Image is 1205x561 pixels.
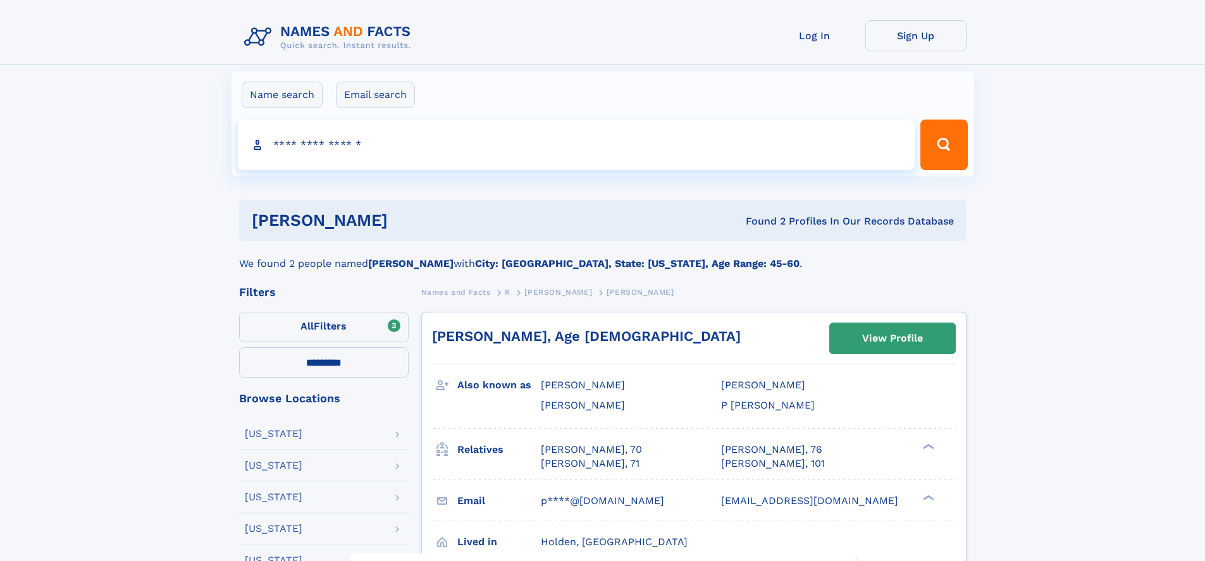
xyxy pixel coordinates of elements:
[505,288,510,297] span: R
[336,82,415,108] label: Email search
[457,439,541,460] h3: Relatives
[920,493,935,502] div: ❯
[721,399,815,411] span: P [PERSON_NAME]
[920,442,935,450] div: ❯
[239,241,967,271] div: We found 2 people named with .
[541,399,625,411] span: [PERSON_NAME]
[475,257,800,269] b: City: [GEOGRAPHIC_DATA], State: [US_STATE], Age Range: 45-60
[865,20,967,51] a: Sign Up
[920,120,967,170] button: Search Button
[239,393,409,404] div: Browse Locations
[457,531,541,553] h3: Lived in
[721,443,822,457] a: [PERSON_NAME], 76
[252,213,567,228] h1: [PERSON_NAME]
[721,457,825,471] a: [PERSON_NAME], 101
[541,379,625,391] span: [PERSON_NAME]
[238,120,915,170] input: search input
[505,284,510,300] a: R
[567,214,954,228] div: Found 2 Profiles In Our Records Database
[524,284,592,300] a: [PERSON_NAME]
[607,288,674,297] span: [PERSON_NAME]
[721,379,805,391] span: [PERSON_NAME]
[721,495,898,507] span: [EMAIL_ADDRESS][DOMAIN_NAME]
[368,257,454,269] b: [PERSON_NAME]
[541,443,642,457] a: [PERSON_NAME], 70
[245,524,302,534] div: [US_STATE]
[830,323,955,354] a: View Profile
[245,429,302,439] div: [US_STATE]
[541,457,640,471] a: [PERSON_NAME], 71
[300,320,314,332] span: All
[245,492,302,502] div: [US_STATE]
[524,288,592,297] span: [PERSON_NAME]
[541,536,688,548] span: Holden, [GEOGRAPHIC_DATA]
[457,374,541,396] h3: Also known as
[239,312,409,342] label: Filters
[421,284,491,300] a: Names and Facts
[239,287,409,298] div: Filters
[457,490,541,512] h3: Email
[245,460,302,471] div: [US_STATE]
[432,328,741,344] a: [PERSON_NAME], Age [DEMOGRAPHIC_DATA]
[764,20,865,51] a: Log In
[862,324,923,353] div: View Profile
[242,82,323,108] label: Name search
[239,20,421,54] img: Logo Names and Facts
